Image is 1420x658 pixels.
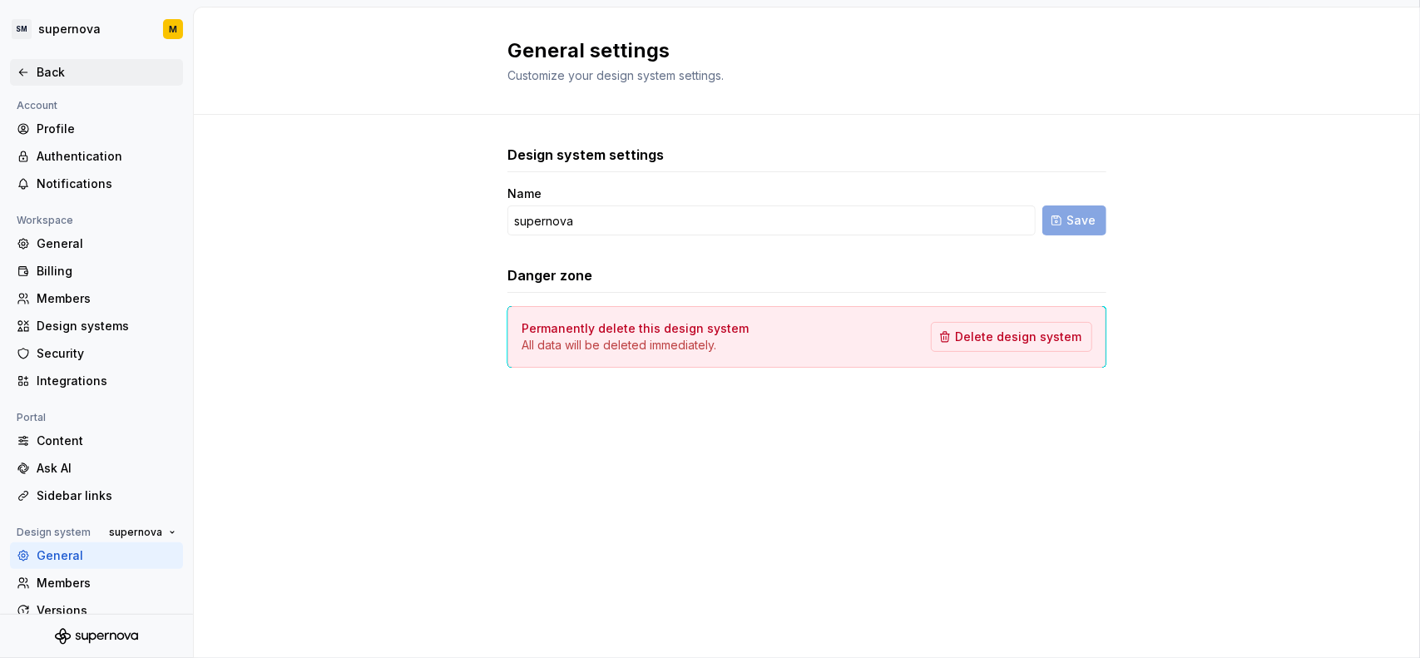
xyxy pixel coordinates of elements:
[3,11,190,47] button: SMsupernovaM
[109,526,162,539] span: supernova
[10,522,97,542] div: Design system
[38,21,101,37] div: supernova
[37,345,176,362] div: Security
[507,265,592,285] h3: Danger zone
[37,121,176,137] div: Profile
[37,460,176,477] div: Ask AI
[955,329,1081,345] span: Delete design system
[10,428,183,454] a: Content
[37,575,176,591] div: Members
[10,258,183,284] a: Billing
[507,37,1086,64] h2: General settings
[10,542,183,569] a: General
[10,285,183,312] a: Members
[37,602,176,619] div: Versions
[37,487,176,504] div: Sidebar links
[507,186,542,202] label: Name
[10,313,183,339] a: Design systems
[507,68,724,82] span: Customize your design system settings.
[522,320,749,337] h4: Permanently delete this design system
[12,19,32,39] div: SM
[55,628,138,645] svg: Supernova Logo
[37,547,176,564] div: General
[10,482,183,509] a: Sidebar links
[10,143,183,170] a: Authentication
[10,570,183,596] a: Members
[10,455,183,482] a: Ask AI
[37,263,176,280] div: Billing
[37,373,176,389] div: Integrations
[507,145,664,165] h3: Design system settings
[10,59,183,86] a: Back
[37,64,176,81] div: Back
[10,230,183,257] a: General
[37,148,176,165] div: Authentication
[37,318,176,334] div: Design systems
[37,176,176,192] div: Notifications
[10,96,64,116] div: Account
[10,210,80,230] div: Workspace
[37,290,176,307] div: Members
[10,340,183,367] a: Security
[10,368,183,394] a: Integrations
[10,171,183,197] a: Notifications
[10,116,183,142] a: Profile
[522,337,749,354] p: All data will be deleted immediately.
[10,597,183,624] a: Versions
[931,322,1092,352] button: Delete design system
[10,408,52,428] div: Portal
[169,22,177,36] div: M
[37,235,176,252] div: General
[37,433,176,449] div: Content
